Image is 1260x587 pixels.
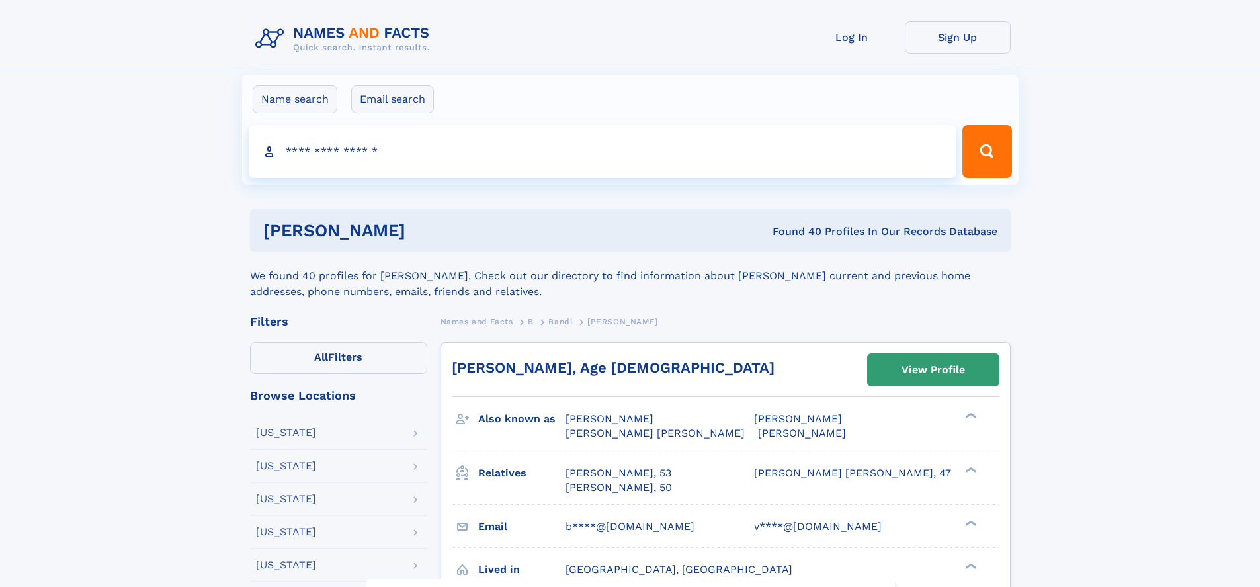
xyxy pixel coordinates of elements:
[962,125,1011,178] button: Search Button
[452,359,775,376] a: [PERSON_NAME], Age [DEMOGRAPHIC_DATA]
[250,316,427,328] div: Filters
[256,428,316,438] div: [US_STATE]
[799,21,905,54] a: Log In
[441,313,513,330] a: Names and Facts
[548,313,572,330] a: Bandi
[754,466,951,480] a: [PERSON_NAME] [PERSON_NAME], 47
[548,317,572,326] span: Bandi
[253,85,337,113] label: Name search
[905,21,1011,54] a: Sign Up
[478,408,566,430] h3: Also known as
[566,466,671,480] a: [PERSON_NAME], 53
[256,461,316,471] div: [US_STATE]
[351,85,434,113] label: Email search
[566,412,653,425] span: [PERSON_NAME]
[250,252,1011,300] div: We found 40 profiles for [PERSON_NAME]. Check out our directory to find information about [PERSON...
[902,355,965,385] div: View Profile
[754,412,842,425] span: [PERSON_NAME]
[528,317,534,326] span: B
[962,412,978,420] div: ❯
[478,559,566,581] h3: Lived in
[566,563,792,576] span: [GEOGRAPHIC_DATA], [GEOGRAPHIC_DATA]
[758,427,846,439] span: [PERSON_NAME]
[478,462,566,484] h3: Relatives
[250,390,427,402] div: Browse Locations
[528,313,534,330] a: B
[868,354,999,386] a: View Profile
[589,224,997,239] div: Found 40 Profiles In Our Records Database
[478,516,566,538] h3: Email
[566,480,672,495] a: [PERSON_NAME], 50
[587,317,658,326] span: [PERSON_NAME]
[256,527,316,537] div: [US_STATE]
[566,427,745,439] span: [PERSON_NAME] [PERSON_NAME]
[256,560,316,570] div: [US_STATE]
[263,222,589,239] h1: [PERSON_NAME]
[249,125,957,178] input: search input
[250,21,441,57] img: Logo Names and Facts
[962,519,978,527] div: ❯
[256,494,316,504] div: [US_STATE]
[962,465,978,474] div: ❯
[314,351,328,363] span: All
[250,342,427,374] label: Filters
[962,562,978,570] div: ❯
